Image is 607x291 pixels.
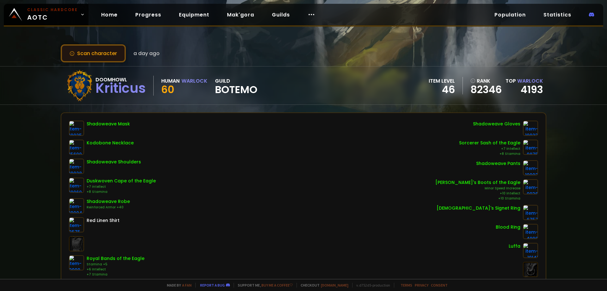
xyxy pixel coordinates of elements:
div: 46 [429,85,455,94]
div: Kriticus [95,84,146,93]
div: Shadoweave Shoulders [87,159,141,165]
div: Stamina +5 [87,262,144,267]
div: +7 Intellect [87,184,156,189]
div: Red Linen Shirt [87,217,120,224]
a: Buy me a coffee [261,283,293,288]
span: 60 [161,82,174,97]
img: item-9936 [523,179,538,194]
div: Doomhowl [95,76,146,84]
div: Shadoweave Gloves [473,121,520,127]
a: Statistics [538,8,576,21]
div: +10 Stamina [435,196,520,201]
div: rank [470,77,502,85]
a: a fan [182,283,192,288]
span: Made by [163,283,192,288]
div: [PERSON_NAME]'s Boots of the Eagle [435,179,520,186]
img: item-4998 [523,224,538,239]
div: Shadoweave Pants [476,160,520,167]
div: Duskwoven Cape of the Eagle [87,178,156,184]
div: +8 Stamina [87,189,156,194]
a: 4193 [521,82,543,97]
img: item-15690 [69,140,84,155]
img: item-10002 [523,160,538,175]
a: Guilds [267,8,295,21]
div: +7 Stamina [87,272,144,277]
a: Home [96,8,123,21]
a: Progress [130,8,166,21]
img: item-10060 [69,178,84,193]
a: Population [489,8,531,21]
span: Checkout [297,283,348,288]
div: Shadoweave Mask [87,121,130,127]
span: Warlock [517,77,543,85]
div: +7 Intellect [459,146,520,151]
div: Minor Speed Increase [435,186,520,191]
a: Terms [401,283,412,288]
small: Classic Hardcore [27,7,78,13]
img: item-9909 [69,255,84,270]
button: Scan character [61,44,126,62]
div: Blood Ring [496,224,520,231]
img: item-19141 [523,243,538,258]
div: [DEMOGRAPHIC_DATA]'s Signet Ring [437,205,520,212]
div: Luffa [509,243,520,250]
a: Privacy [415,283,428,288]
div: Royal Bands of the Eagle [87,255,144,262]
a: Equipment [174,8,214,21]
div: Shadoweave Robe [87,198,130,205]
img: item-10023 [523,121,538,136]
img: item-10028 [69,159,84,174]
img: item-10004 [69,198,84,213]
a: Mak'gora [222,8,259,21]
img: item-9875 [523,140,538,155]
div: item level [429,77,455,85]
div: Kodobone Necklace [87,140,134,146]
a: Classic HardcoreAOTC [4,4,89,25]
div: Sorcerer Sash of the Eagle [459,140,520,146]
span: Support me, [234,283,293,288]
div: guild [215,77,257,94]
img: item-2575 [69,217,84,232]
div: Top [506,77,543,85]
img: item-6757 [523,205,538,220]
div: +6 Intellect [87,267,144,272]
a: [DOMAIN_NAME] [321,283,348,288]
div: +10 Intellect [435,191,520,196]
div: +8 Stamina [459,151,520,156]
span: a day ago [133,49,160,57]
a: Report a bug [200,283,225,288]
span: AOTC [27,7,78,22]
a: 82346 [470,85,502,94]
span: v. d752d5 - production [352,283,390,288]
a: Consent [431,283,448,288]
div: Reinforced Armor +40 [87,205,130,210]
span: BOTEMO [215,85,257,94]
div: Human [161,77,180,85]
img: item-10025 [69,121,84,136]
div: Warlock [181,77,207,85]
